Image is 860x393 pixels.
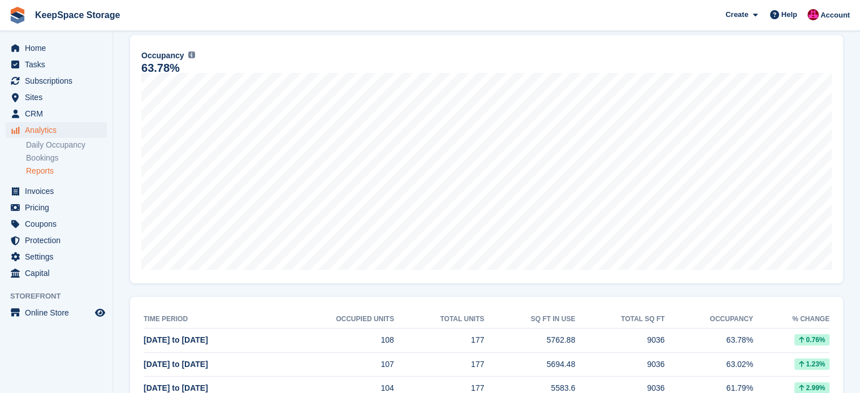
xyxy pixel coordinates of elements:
td: 5762.88 [484,329,575,353]
td: 63.78% [665,329,753,353]
td: 107 [275,352,394,377]
span: Pricing [25,200,93,215]
img: stora-icon-8386f47178a22dfd0bd8f6a31ec36ba5ce8667c1dd55bd0f319d3a0aa187defe.svg [9,7,26,24]
span: Capital [25,265,93,281]
span: Home [25,40,93,56]
a: KeepSpace Storage [31,6,124,24]
td: 108 [275,329,394,353]
a: menu [6,183,107,199]
a: menu [6,232,107,248]
span: Occupancy [141,50,184,62]
span: CRM [25,106,93,122]
a: menu [6,216,107,232]
span: Subscriptions [25,73,93,89]
span: Protection [25,232,93,248]
span: Coupons [25,216,93,232]
div: 0.76% [794,334,829,346]
td: 9036 [575,329,664,353]
a: menu [6,265,107,281]
span: Sites [25,89,93,105]
div: 1.23% [794,359,829,370]
a: menu [6,106,107,122]
a: Reports [26,166,107,176]
td: 5694.48 [484,352,575,377]
span: Help [781,9,797,20]
span: Storefront [10,291,113,302]
span: Account [820,10,850,21]
a: Preview store [93,306,107,319]
th: Total sq ft [575,310,664,329]
a: menu [6,89,107,105]
img: icon-info-grey-7440780725fd019a000dd9b08b2336e03edf1995a4989e88bcd33f0948082b44.svg [188,51,195,58]
span: Invoices [25,183,93,199]
span: Online Store [25,305,93,321]
span: Settings [25,249,93,265]
img: Tom Forrest [807,9,819,20]
a: menu [6,200,107,215]
th: Total units [394,310,485,329]
div: 63.78% [141,63,180,73]
span: Create [725,9,748,20]
td: 177 [394,352,485,377]
span: Tasks [25,57,93,72]
a: menu [6,57,107,72]
a: menu [6,305,107,321]
a: Bookings [26,153,107,163]
th: Time period [144,310,275,329]
a: menu [6,122,107,138]
span: [DATE] to [DATE] [144,360,208,369]
td: 177 [394,329,485,353]
th: Sq ft in use [484,310,575,329]
a: menu [6,40,107,56]
th: % change [753,310,829,329]
td: 9036 [575,352,664,377]
a: Daily Occupancy [26,140,107,150]
span: Analytics [25,122,93,138]
th: Occupied units [275,310,394,329]
td: 63.02% [665,352,753,377]
a: menu [6,249,107,265]
span: [DATE] to [DATE] [144,335,208,344]
span: [DATE] to [DATE] [144,383,208,392]
th: Occupancy [665,310,753,329]
a: menu [6,73,107,89]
